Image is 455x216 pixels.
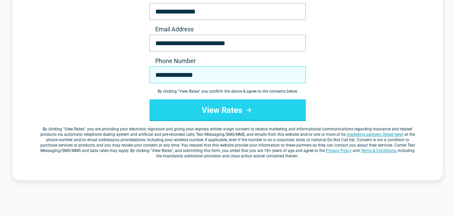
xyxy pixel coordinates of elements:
[150,25,306,33] label: Email Address
[326,148,352,153] a: Privacy Policy
[361,148,396,153] a: Terms & Conditions
[64,127,84,131] span: View Rates
[150,89,306,94] div: By clicking " View Rates " you confirm the above & agree to the consents below
[39,126,416,159] label: By clicking " ", you are providing your electronic signature and giving your express written e-si...
[347,132,403,137] a: marketing partners (listed here)
[150,99,306,121] button: View Rates
[150,57,306,65] label: Phone Number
